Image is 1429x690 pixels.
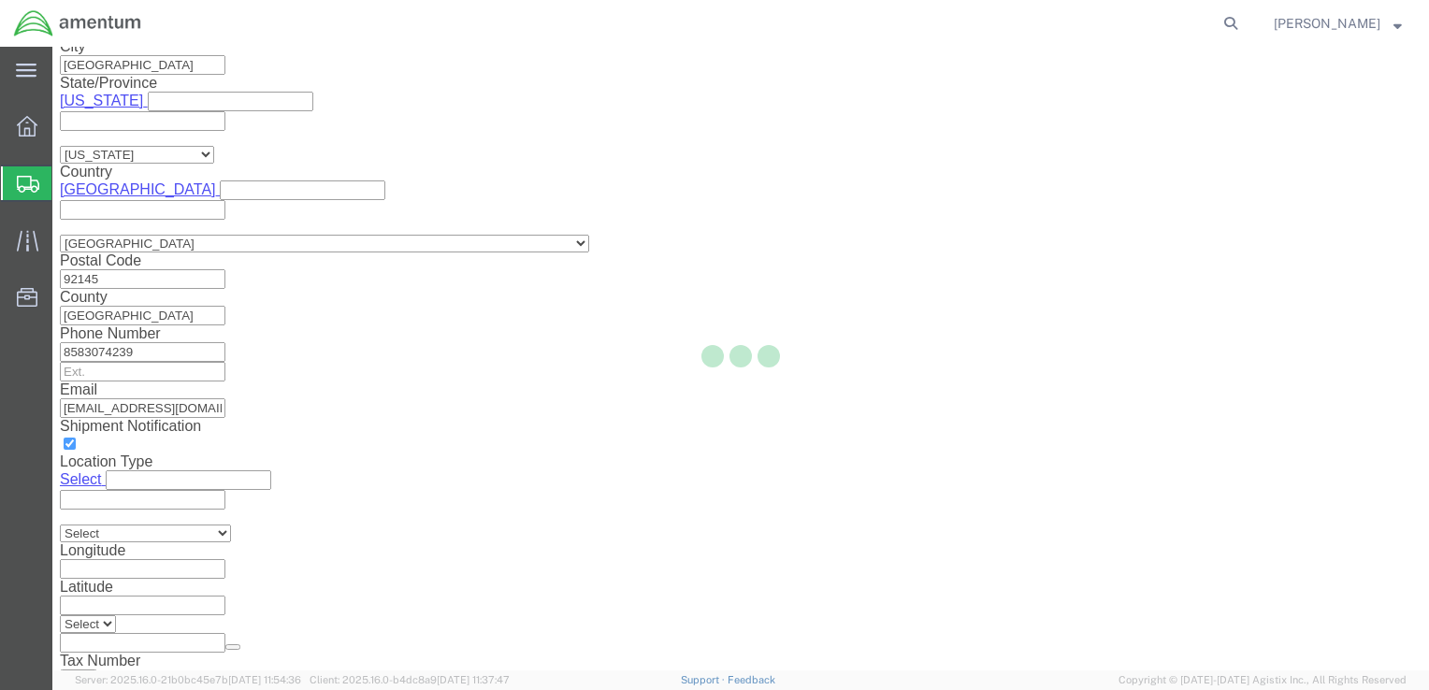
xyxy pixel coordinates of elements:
button: [PERSON_NAME] [1273,12,1403,35]
span: Jeff Plummer [1274,13,1380,34]
span: [DATE] 11:54:36 [228,674,301,685]
img: logo [13,9,142,37]
span: Server: 2025.16.0-21b0bc45e7b [75,674,301,685]
span: Copyright © [DATE]-[DATE] Agistix Inc., All Rights Reserved [1119,672,1407,688]
a: Support [681,674,728,685]
a: Feedback [728,674,775,685]
span: Client: 2025.16.0-b4dc8a9 [310,674,510,685]
span: [DATE] 11:37:47 [437,674,510,685]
